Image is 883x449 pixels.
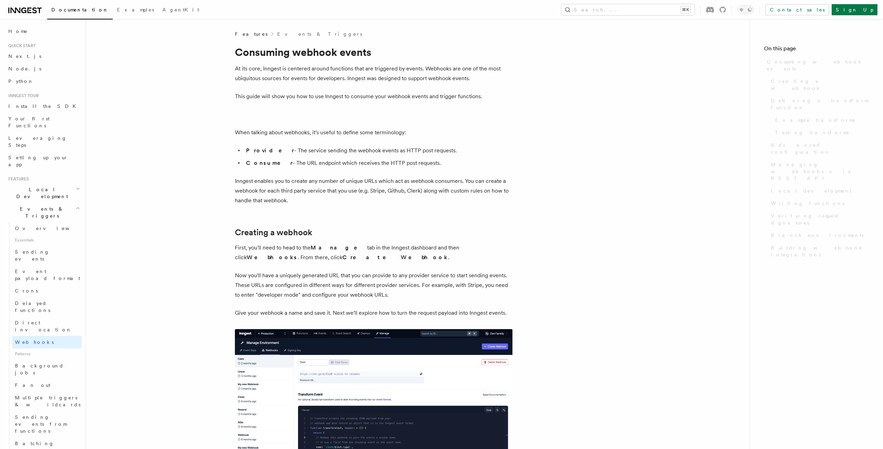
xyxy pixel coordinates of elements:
span: Setting up your app [8,155,68,167]
a: Home [6,25,82,37]
span: Home [8,28,28,35]
a: Leveraging Steps [6,132,82,151]
p: When talking about webhooks, it's useful to define some terminology: [235,128,512,137]
a: Consuming webhook events [764,56,869,75]
button: Toggle dark mode [737,6,754,14]
span: Install the SDK [8,103,80,109]
span: Features [6,176,29,182]
strong: Provider [246,147,294,154]
a: Managing webhooks via REST API [768,158,869,185]
span: Local development [771,187,851,194]
li: - The service sending the webhook events as HTTP post requests. [244,146,512,155]
a: Fan out [12,379,82,391]
a: Sending events from functions [12,411,82,437]
span: Examples [117,7,154,12]
p: Inngest enables you to create any number of unique URLs which act as webhook consumers. You can c... [235,176,512,205]
span: Advanced configuration [771,142,869,155]
span: Example transforms [775,117,855,124]
span: Node.js [8,66,41,71]
span: Next.js [8,53,41,59]
span: Event payload format [15,269,80,281]
span: Features [235,31,268,37]
span: Fan out [15,382,50,388]
span: Local Development [6,186,76,200]
span: Sending events from functions [15,414,67,434]
strong: Manage [311,244,367,251]
span: Essentials [12,235,82,246]
li: - The URL endpoint which receives the HTTP post requests. [244,158,512,168]
kbd: ⌘K [681,6,690,13]
a: Local development [768,185,869,197]
span: Webhooks [15,339,54,345]
a: Overview [12,222,82,235]
span: Writing functions [771,200,844,207]
a: Multiple triggers & wildcards [12,391,82,411]
span: Leveraging Steps [8,135,67,148]
span: Crons [15,288,38,294]
span: Background jobs [15,363,64,375]
span: Managing webhooks via REST API [771,161,869,182]
a: Contact sales [765,4,829,15]
h4: On this page [764,44,869,56]
span: Multiple triggers & wildcards [15,395,80,407]
a: Node.js [6,62,82,75]
a: Your first Functions [6,112,82,132]
span: Defining a transform function [771,97,869,111]
span: Delayed functions [15,300,50,313]
h1: Consuming webhook events [235,46,512,58]
span: Consuming webhook events [767,58,869,72]
a: Verifying request signatures [768,210,869,229]
a: Next.js [6,50,82,62]
a: Install the SDK [6,100,82,112]
span: Python [8,78,34,84]
p: First, you'll need to head to the tab in the Inngest dashboard and then click . From there, click . [235,243,512,262]
span: Verifying request signatures [771,212,869,226]
a: Sign Up [832,4,877,15]
span: Documentation [51,7,109,12]
a: Webhooks [12,336,82,348]
span: Building webhook integrations [771,244,869,258]
p: At its core, Inngest is centered around functions that are triggered by events. Webhooks are one ... [235,64,512,83]
a: Crons [12,285,82,297]
button: Search...⌘K [561,4,695,15]
p: Give your webhook a name and save it. Next we'll explore how to turn the request payload into Inn... [235,308,512,318]
a: Creating a webhook [768,75,869,94]
a: Direct invocation [12,316,82,336]
a: Examples [113,2,158,19]
span: Events & Triggers [6,205,76,219]
a: AgentKit [158,2,203,19]
p: This guide will show you how to use Inngest to consume your webhook events and trigger functions. [235,92,512,101]
a: Testing transforms [772,126,869,139]
span: Your first Functions [8,116,50,128]
span: Quick start [6,43,36,49]
span: Patterns [12,348,82,359]
span: Overview [15,226,86,231]
a: Python [6,75,82,87]
span: Direct invocation [15,320,72,332]
button: Local Development [6,183,82,203]
span: Branch environments [771,232,864,239]
button: Events & Triggers [6,203,82,222]
a: Documentation [47,2,113,19]
strong: Consumer [246,160,293,166]
p: Now you'll have a uniquely generated URL that you can provide to any provider service to start se... [235,271,512,300]
a: Defining a transform function [768,94,869,114]
a: Setting up your app [6,151,82,171]
a: Writing functions [768,197,869,210]
span: Testing transforms [775,129,849,136]
a: Sending events [12,246,82,265]
a: Events & Triggers [277,31,362,37]
a: Advanced configuration [768,139,869,158]
span: Sending events [15,249,50,262]
span: AgentKit [162,7,199,12]
a: Creating a webhook [235,228,312,237]
a: Background jobs [12,359,82,379]
a: Branch environments [768,229,869,242]
a: Event payload format [12,265,82,285]
span: Inngest tour [6,93,39,99]
strong: Webhooks [247,254,298,261]
a: Building webhook integrations [768,242,869,261]
span: Creating a webhook [771,78,869,92]
a: Delayed functions [12,297,82,316]
strong: Create Webhook [342,254,448,261]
